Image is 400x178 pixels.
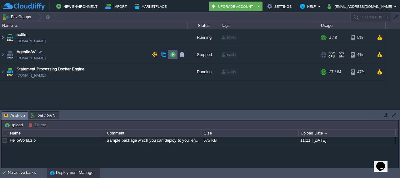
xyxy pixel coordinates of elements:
iframe: chat widget [374,153,394,172]
div: 4% [351,46,371,63]
button: [EMAIL_ADDRESS][DOMAIN_NAME] [327,3,394,10]
div: Size [202,130,298,137]
a: [DOMAIN_NAME] [17,72,46,79]
button: Marketplace [134,3,168,10]
button: Import [105,3,129,10]
img: AMDAwAAAACH5BAEAAAAALAAAAAABAAEAAAICRAEAOw== [0,29,5,46]
span: RAM [328,51,335,55]
div: Tags [219,22,319,29]
a: AgenticAV [17,49,36,55]
div: Comment [105,130,202,137]
div: 27 / 64 [329,64,341,80]
div: Running [188,64,219,80]
a: Statement Processing Docker Engine [17,66,84,72]
div: Name [8,130,105,137]
button: Delete [28,122,48,128]
div: Name [1,22,187,29]
span: CPU [328,55,335,58]
div: 575 KB [202,137,298,144]
img: AMDAwAAAACH5BAEAAAAALAAAAAABAAEAAAICRAEAOw== [6,29,14,46]
span: [DOMAIN_NAME] [17,38,46,44]
div: admin [221,35,237,40]
button: Upgrade Account [211,3,255,10]
button: Help [300,3,318,10]
div: 47% [351,64,371,80]
button: Upload [4,122,25,128]
div: No active tasks [8,168,47,178]
span: 0% [338,51,344,55]
a: [DOMAIN_NAME] [17,55,46,61]
img: AMDAwAAAACH5BAEAAAAALAAAAAABAAEAAAICRAEAOw== [6,46,14,63]
button: New Environment [56,3,99,10]
img: CloudJiffy [2,3,45,10]
div: 11:11 | [DATE] [299,137,395,144]
img: AMDAwAAAACH5BAEAAAAALAAAAAABAAEAAAICRAEAOw== [15,25,17,27]
div: Sample package which you can deploy to your environment. Feel free to delete and upload a package... [105,137,201,144]
span: Git / SVN [31,112,56,119]
button: Deployment Manager [50,170,95,176]
div: admin [221,52,237,58]
div: Usage [319,22,385,29]
img: AMDAwAAAACH5BAEAAAAALAAAAAABAAEAAAICRAEAOw== [0,64,5,80]
img: AMDAwAAAACH5BAEAAAAALAAAAAABAAEAAAICRAEAOw== [6,64,14,80]
span: Archive [4,112,25,120]
div: Running [188,29,219,46]
div: 1 / 8 [329,29,337,46]
div: Status [188,22,219,29]
button: Settings [267,3,293,10]
a: aclite [17,32,26,38]
img: AMDAwAAAACH5BAEAAAAALAAAAAABAAEAAAICRAEAOw== [0,46,5,63]
div: admin [221,69,237,75]
div: 5% [351,29,371,46]
span: 0% [337,55,344,58]
div: Upload Date [299,130,395,137]
a: HelloWorld.zip [10,138,36,143]
div: Stopped [188,46,219,63]
button: Env Groups [2,13,33,21]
